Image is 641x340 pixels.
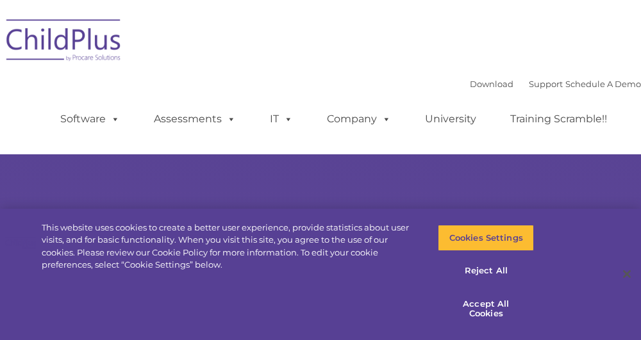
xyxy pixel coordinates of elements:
button: Accept All Cookies [438,291,534,327]
a: Download [470,79,513,89]
div: This website uses cookies to create a better user experience, provide statistics about user visit... [42,222,419,271]
button: Close [613,260,641,288]
a: Training Scramble!! [497,106,620,132]
a: University [412,106,489,132]
button: Reject All [438,257,534,284]
button: Cookies Settings [438,225,534,252]
a: Support [529,79,563,89]
a: Software [47,106,133,132]
a: IT [257,106,306,132]
a: Assessments [141,106,249,132]
font: | [470,79,641,89]
a: Schedule A Demo [565,79,641,89]
a: Company [314,106,404,132]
